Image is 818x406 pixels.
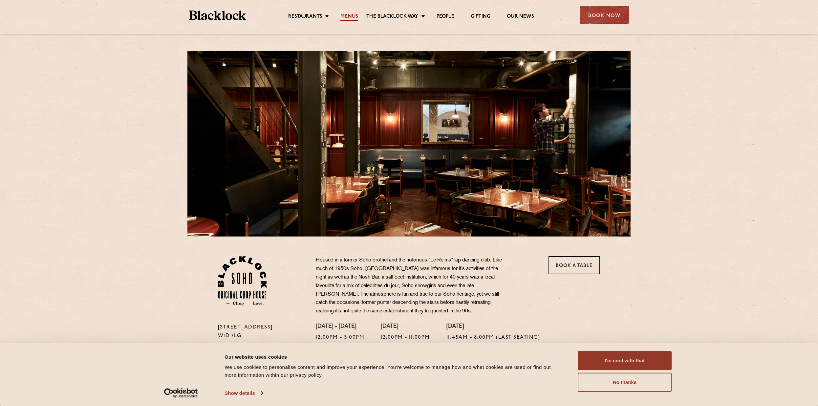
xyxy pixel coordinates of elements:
p: Housed in a former Soho brothel and the notorious “Le Reims” lap dancing club. Like much of 1950s... [316,256,509,316]
a: Book a Table [549,256,600,274]
img: Soho-stamp-default.svg [218,256,267,305]
a: Menus [340,13,358,21]
div: We use cookies to personalise content and improve your experience. You're welcome to manage how a... [225,363,563,379]
a: Restaurants [288,13,322,21]
button: No thanks [578,373,672,392]
h4: [DATE] - [DATE] [316,323,364,330]
a: The Blacklock Way [366,13,418,21]
p: 12:00pm - 11:00pm [381,333,430,342]
a: Usercentrics Cookiebot - opens in a new window [152,388,210,398]
a: People [437,13,454,21]
h4: [DATE] [446,323,540,330]
p: 12:00pm - 3:00pm [316,333,364,342]
img: BL_Textured_Logo-footer-cropped.svg [189,11,246,20]
p: [STREET_ADDRESS] W1D 7LG [218,323,306,340]
a: Show details [225,388,263,398]
h4: [DATE] [381,323,430,330]
button: I'm cool with that [578,351,672,370]
a: Gifting [471,13,490,21]
div: Our website uses cookies [225,353,563,361]
p: 11:45am - 8:00pm (Last seating) [446,333,540,342]
a: Our News [507,13,534,21]
div: Book Now [580,6,629,24]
